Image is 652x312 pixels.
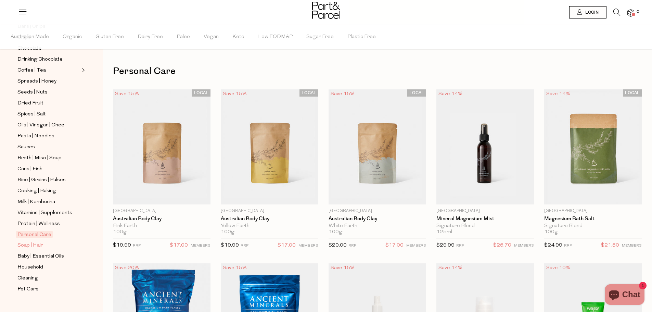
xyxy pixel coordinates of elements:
[17,176,80,184] a: Rice | Grains | Pulses
[17,66,46,75] span: Coffee | Tea
[329,89,357,99] div: Save 15%
[17,121,80,129] a: Oils | Vinegar | Ghee
[192,89,210,97] span: LOCAL
[17,154,62,162] span: Broth | Miso | Soup
[17,187,56,195] span: Cooking | Baking
[299,89,318,97] span: LOCAL
[113,229,127,235] span: 100g
[170,241,188,250] span: $17.00
[232,25,244,49] span: Keto
[17,274,80,283] a: Cleaning
[17,132,80,140] a: Pasta | Noodles
[347,25,376,49] span: Plastic Free
[221,89,318,204] img: Australian Body Clay
[312,2,340,19] img: Part&Parcel
[584,10,599,15] span: Login
[17,99,43,108] span: Dried Fruit
[17,165,42,173] span: Cans | Fish
[306,25,334,49] span: Sugar Free
[17,99,80,108] a: Dried Fruit
[138,25,163,49] span: Dairy Free
[17,285,39,294] span: Pet Care
[436,243,455,248] span: $29.99
[623,89,642,97] span: LOCAL
[544,216,642,222] a: Magnesium Bath Salt
[113,223,210,229] div: Pink Earth
[17,77,56,86] span: Spreads | Honey
[17,187,80,195] a: Cooking | Baking
[348,244,356,248] small: RRP
[17,230,80,239] a: Personal Care
[17,143,80,151] a: Sauces
[407,89,426,97] span: LOCAL
[17,88,48,97] span: Seeds | Nuts
[16,231,53,238] span: Personal Care
[436,229,452,235] span: 125ml
[241,244,248,248] small: RRP
[544,223,642,229] div: Signature Blend
[17,121,64,129] span: Oils | Vinegar | Ghee
[17,110,80,118] a: Spices | Salt
[329,243,347,248] span: $20.00
[17,241,80,250] a: Soap | Hair
[278,241,296,250] span: $17.00
[133,244,141,248] small: RRP
[221,223,318,229] div: Yellow Earth
[17,176,66,184] span: Rice | Grains | Pulses
[493,241,511,250] span: $25.70
[113,208,210,214] p: [GEOGRAPHIC_DATA]
[544,263,572,273] div: Save 10%
[17,55,63,64] span: Drinking Chocolate
[329,216,426,222] a: Australian Body Clay
[544,229,558,235] span: 100g
[329,229,342,235] span: 100g
[544,89,572,99] div: Save 14%
[17,110,46,118] span: Spices | Salt
[177,25,190,49] span: Paleo
[17,252,64,261] span: Baby | Essential Oils
[329,89,426,204] img: Australian Body Clay
[17,198,55,206] span: Milk | Kombucha
[221,208,318,214] p: [GEOGRAPHIC_DATA]
[544,89,642,204] img: Magnesium Bath Salt
[63,25,82,49] span: Organic
[329,223,426,229] div: White Earth
[436,223,534,229] div: Signature Blend
[17,77,80,86] a: Spreads | Honey
[221,216,318,222] a: Australian Body Clay
[622,244,642,248] small: MEMBERS
[436,89,534,204] img: Mineral Magnesium Mist
[564,244,572,248] small: RRP
[17,220,80,228] a: Protein | Wellness
[17,154,80,162] a: Broth | Miso | Soup
[221,243,239,248] span: $19.99
[385,241,404,250] span: $17.00
[17,285,80,294] a: Pet Care
[204,25,219,49] span: Vegan
[17,263,80,272] a: Household
[627,9,634,16] a: 0
[17,209,72,217] span: Vitamins | Supplements
[17,165,80,173] a: Cans | Fish
[17,274,38,283] span: Cleaning
[221,89,249,99] div: Save 15%
[221,263,249,273] div: Save 15%
[436,216,534,222] a: Mineral Magnesium Mist
[406,244,426,248] small: MEMBERS
[329,208,426,214] p: [GEOGRAPHIC_DATA]
[17,66,80,75] a: Coffee | Tea
[603,284,647,307] inbox-online-store-chat: Shopify online store chat
[17,88,80,97] a: Seeds | Nuts
[95,25,124,49] span: Gluten Free
[221,229,234,235] span: 100g
[601,241,619,250] span: $21.50
[514,244,534,248] small: MEMBERS
[113,243,131,248] span: $19.99
[17,252,80,261] a: Baby | Essential Oils
[436,208,534,214] p: [GEOGRAPHIC_DATA]
[113,89,210,204] img: Australian Body Clay
[17,132,54,140] span: Pasta | Noodles
[635,9,641,15] span: 0
[17,198,80,206] a: Milk | Kombucha
[17,143,35,151] span: Sauces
